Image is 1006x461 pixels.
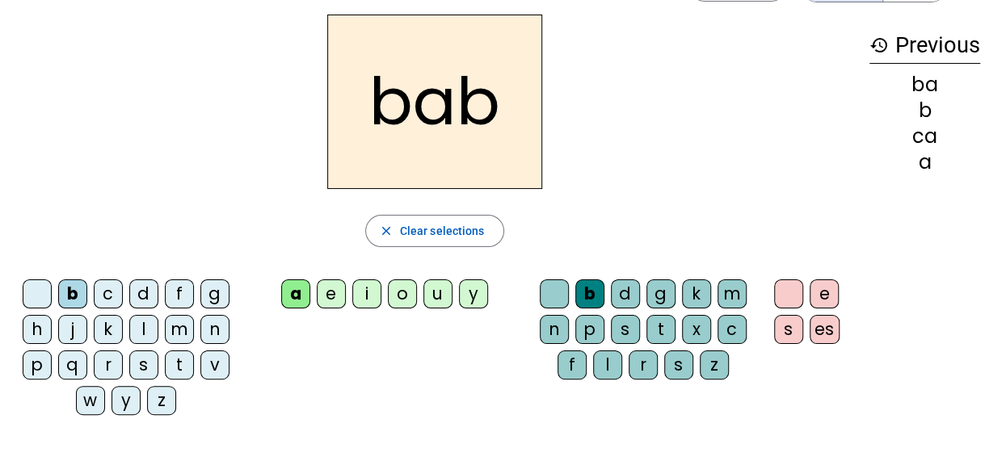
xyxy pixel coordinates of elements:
[611,315,640,344] div: s
[58,315,87,344] div: j
[147,386,176,415] div: z
[810,279,839,308] div: e
[23,315,52,344] div: h
[58,279,87,308] div: b
[423,279,452,308] div: u
[869,36,889,55] mat-icon: history
[23,350,52,379] div: p
[869,127,980,146] div: ca
[94,350,123,379] div: r
[200,315,229,344] div: n
[129,350,158,379] div: s
[129,315,158,344] div: l
[774,315,803,344] div: s
[165,315,194,344] div: m
[388,279,417,308] div: o
[165,350,194,379] div: t
[379,224,394,238] mat-icon: close
[718,279,747,308] div: m
[629,350,658,379] div: r
[682,279,711,308] div: k
[112,386,141,415] div: y
[593,350,622,379] div: l
[682,315,711,344] div: x
[718,315,747,344] div: c
[700,350,729,379] div: z
[575,279,604,308] div: b
[810,315,840,344] div: es
[317,279,346,308] div: e
[94,279,123,308] div: c
[200,350,229,379] div: v
[869,75,980,94] div: ba
[646,315,676,344] div: t
[281,279,310,308] div: a
[646,279,676,308] div: g
[129,279,158,308] div: d
[540,315,569,344] div: n
[869,27,980,64] h3: Previous
[352,279,381,308] div: i
[200,279,229,308] div: g
[869,101,980,120] div: b
[94,315,123,344] div: k
[664,350,693,379] div: s
[365,215,505,247] button: Clear selections
[558,350,587,379] div: f
[575,315,604,344] div: p
[459,279,488,308] div: y
[327,15,542,189] h2: bab
[165,279,194,308] div: f
[611,279,640,308] div: d
[400,221,485,241] span: Clear selections
[869,153,980,172] div: a
[76,386,105,415] div: w
[58,350,87,379] div: q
